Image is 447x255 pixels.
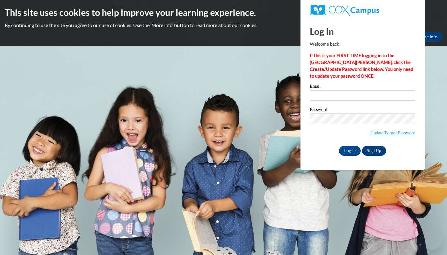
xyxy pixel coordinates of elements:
[310,107,415,114] label: Password
[310,5,379,16] img: COX Campus
[339,146,361,156] input: Log In
[422,230,442,250] iframe: Button to launch messaging window
[310,84,415,90] label: Email
[310,41,415,48] p: Welcome back!
[5,6,442,19] h2: This site uses cookies to help improve your learning experience.
[310,25,415,38] h1: Log In
[362,146,386,156] a: Sign Up
[413,32,442,42] a: More Info
[370,130,415,135] a: Update/Forgot Password
[5,22,442,29] p: By continuing to use the site you agree to our use of cookies. Use the ‘More info’ button to read...
[310,5,415,16] a: COX Campus
[310,53,413,79] strong: If this is your FIRST TIME logging in to the [GEOGRAPHIC_DATA][PERSON_NAME], click the Create/Upd...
